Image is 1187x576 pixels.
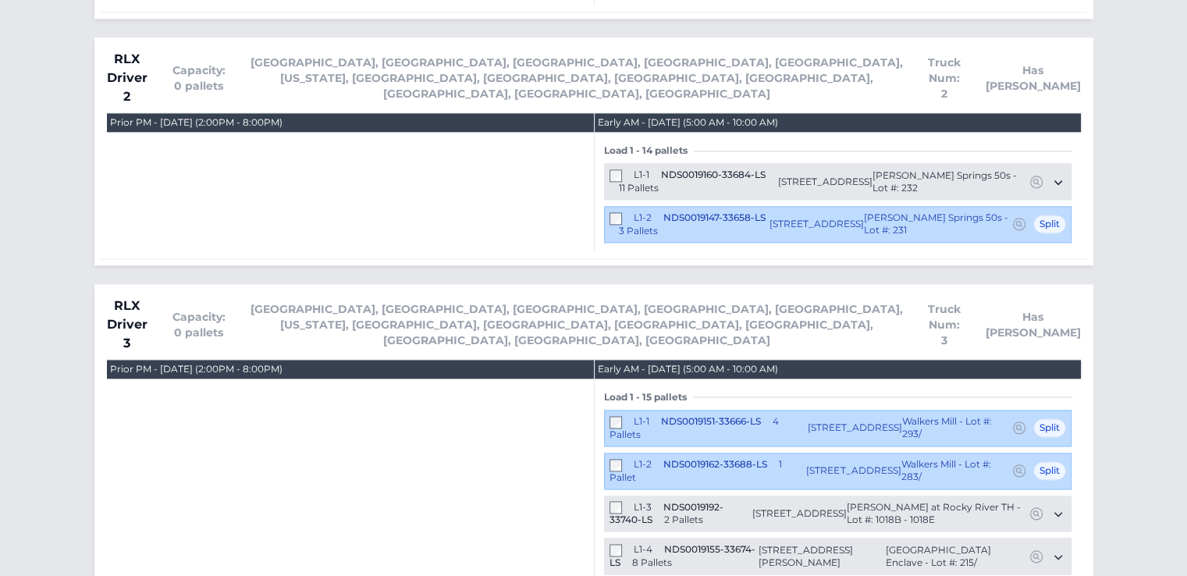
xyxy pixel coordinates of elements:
[609,415,779,440] span: 4 Pallets
[634,415,649,427] span: L1-1
[604,144,694,157] span: Load 1 - 14 pallets
[107,297,147,353] span: RLX Driver 3
[986,309,1081,340] span: Has [PERSON_NAME]
[632,556,672,568] span: 8 Pallets
[752,507,846,520] span: [STREET_ADDRESS]
[634,458,652,470] span: L1-2
[110,363,283,375] div: Prior PM - [DATE] (2:00PM - 8:00PM)
[604,391,693,404] span: Load 1 - 15 pallets
[172,62,226,94] span: Capacity: 0 pallets
[107,50,147,106] span: RLX Driver 2
[769,218,864,230] span: [STREET_ADDRESS]
[806,464,901,477] span: [STREET_ADDRESS]
[872,169,1029,194] span: [PERSON_NAME] Springs 50s - Lot #: 232
[902,415,1011,440] span: Walkers Mill - Lot #: 293/
[663,458,767,470] span: NDS0019162-33688-LS
[251,55,903,101] span: [GEOGRAPHIC_DATA], [GEOGRAPHIC_DATA], [GEOGRAPHIC_DATA], [GEOGRAPHIC_DATA], [GEOGRAPHIC_DATA], [U...
[251,301,903,348] span: [GEOGRAPHIC_DATA], [GEOGRAPHIC_DATA], [GEOGRAPHIC_DATA], [GEOGRAPHIC_DATA], [GEOGRAPHIC_DATA], [U...
[598,116,778,129] div: Early AM - [DATE] (5:00 AM - 10:00 AM)
[598,363,778,375] div: Early AM - [DATE] (5:00 AM - 10:00 AM)
[634,501,652,513] span: L1-3
[661,415,761,427] span: NDS0019151-33666-LS
[928,301,961,348] span: Truck Num: 3
[663,212,766,223] span: NDS0019147-33658-LS
[846,501,1028,526] span: [PERSON_NAME] at Rocky River TH - Lot #: 1018B - 1018E
[928,55,961,101] span: Truck Num: 2
[664,514,703,525] span: 2 Pallets
[1033,215,1066,233] span: Split
[808,421,902,434] span: [STREET_ADDRESS]
[986,62,1081,94] span: Has [PERSON_NAME]
[901,458,1011,483] span: Walkers Mill - Lot #: 283/
[634,543,652,555] span: L1-4
[1033,461,1066,480] span: Split
[634,212,652,223] span: L1-2
[634,169,649,180] span: L1-1
[609,501,723,526] span: NDS0019192-33740-LS
[864,212,1011,236] span: [PERSON_NAME] Springs 50s - Lot #: 231
[110,116,283,129] div: Prior PM - [DATE] (2:00PM - 8:00PM)
[1033,418,1066,437] span: Split
[619,182,659,194] span: 11 Pallets
[661,169,766,180] span: NDS0019160-33684-LS
[609,458,782,483] span: 1 Pallet
[609,543,755,568] span: NDS0019155-33674-LS
[778,176,872,188] span: [STREET_ADDRESS]
[619,225,658,236] span: 3 Pallets
[885,544,1028,569] span: [GEOGRAPHIC_DATA] Enclave - Lot #: 215/
[172,309,226,340] span: Capacity: 0 pallets
[759,544,885,569] span: [STREET_ADDRESS][PERSON_NAME]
